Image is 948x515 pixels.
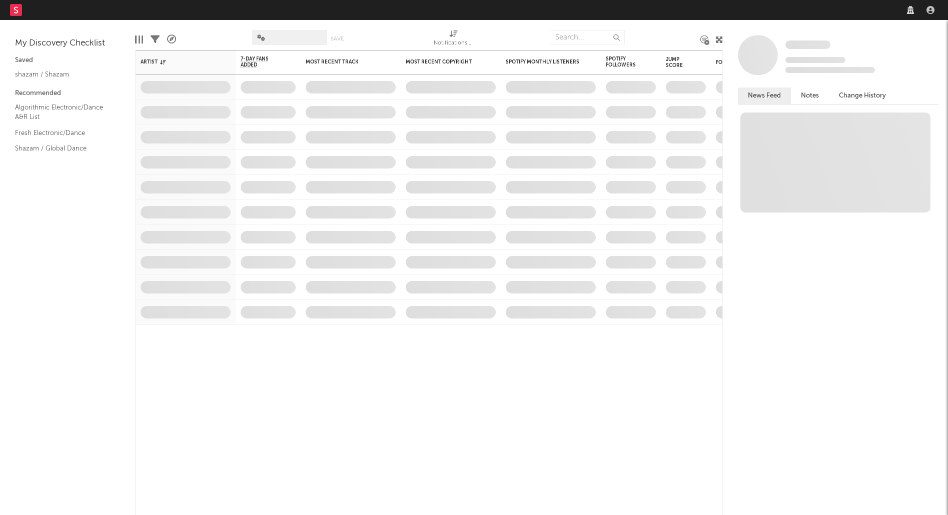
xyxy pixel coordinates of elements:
button: News Feed [738,87,791,104]
div: Filters [151,25,160,54]
div: A&R Pipeline [167,25,176,54]
div: Spotify Followers [606,56,641,68]
div: Notifications (Artist) [434,25,474,54]
input: Search... [550,30,625,45]
button: Save [331,36,344,41]
a: Shazam / Global Dance [15,143,110,154]
div: Saved [15,54,120,66]
button: Notes [791,87,829,104]
a: Algorithmic Electronic/Dance A&R List [15,102,110,122]
span: Tracking Since: [DATE] [785,57,845,63]
a: Some Artist [785,40,830,50]
div: Spotify Monthly Listeners [506,59,581,65]
span: 7-Day Fans Added [241,56,281,68]
div: Jump Score [666,56,691,68]
div: Most Recent Copyright [406,59,481,65]
button: Change History [829,87,896,104]
div: Recommended [15,87,120,99]
a: shazam / Shazam [15,69,110,80]
a: Fresh Electronic/Dance [15,127,110,138]
div: My Discovery Checklist [15,37,120,49]
div: Most Recent Track [306,59,381,65]
div: Edit Columns [135,25,143,54]
span: Some Artist [785,40,830,49]
span: 0 fans last week [785,67,875,73]
div: Notifications (Artist) [434,37,474,49]
div: Folders [716,59,791,65]
div: Artist [141,59,216,65]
